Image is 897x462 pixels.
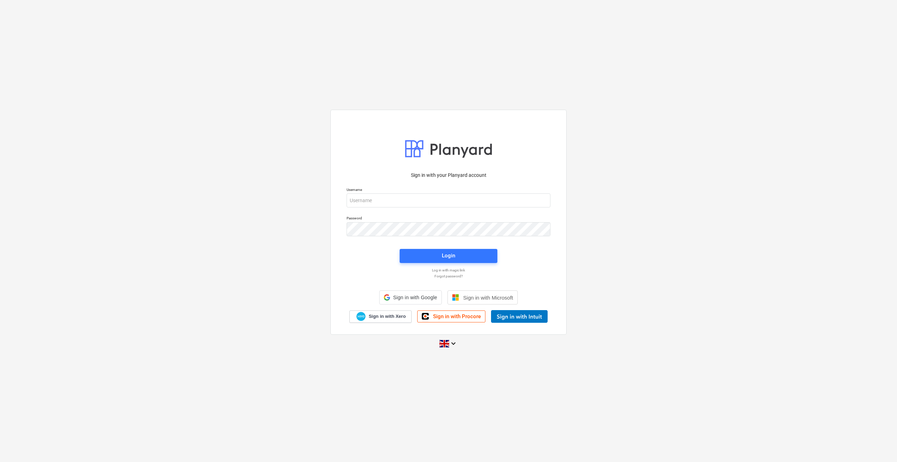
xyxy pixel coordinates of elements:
span: Sign in with Google [393,295,437,300]
p: Username [347,187,550,193]
img: Microsoft logo [452,294,459,301]
span: Sign in with Procore [433,313,481,320]
div: Sign in with Google [379,290,441,304]
a: Sign in with Xero [349,310,412,323]
a: Log in with magic link [343,268,554,272]
p: Password [347,216,550,222]
img: Xero logo [356,312,366,321]
div: Login [442,251,455,260]
span: Sign in with Microsoft [463,295,513,301]
span: Sign in with Xero [369,313,406,320]
input: Username [347,193,550,207]
button: Login [400,249,497,263]
i: keyboard_arrow_down [449,339,458,348]
a: Sign in with Procore [417,310,485,322]
a: Forgot password? [343,274,554,278]
p: Sign in with your Planyard account [347,172,550,179]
